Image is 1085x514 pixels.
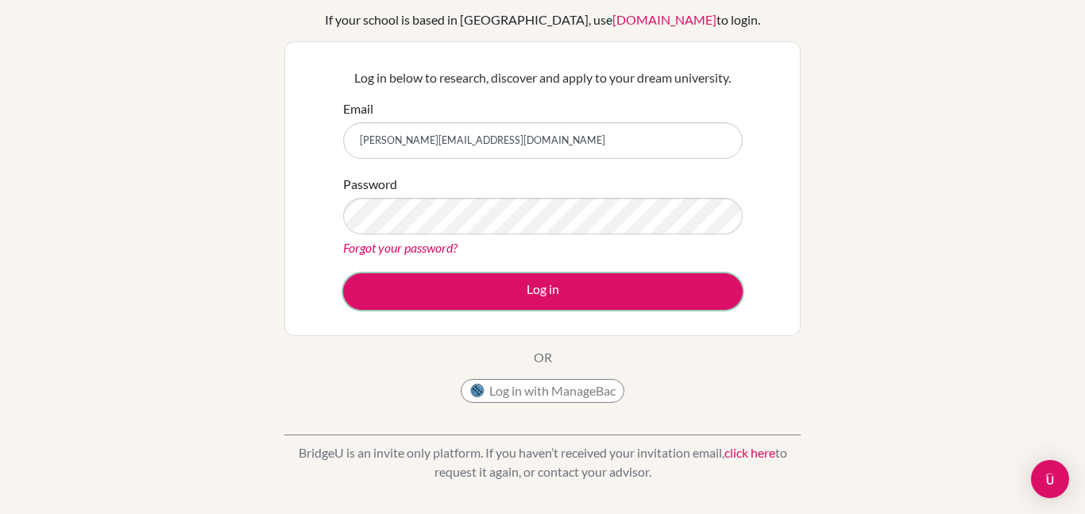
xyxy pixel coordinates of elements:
button: Log in with ManageBac [461,379,624,403]
a: [DOMAIN_NAME] [612,12,716,27]
div: Open Intercom Messenger [1031,460,1069,498]
div: If your school is based in [GEOGRAPHIC_DATA], use to login. [325,10,760,29]
label: Password [343,175,397,194]
a: Forgot your password? [343,240,458,255]
p: BridgeU is an invite only platform. If you haven’t received your invitation email, to request it ... [284,443,801,481]
a: click here [724,445,775,460]
button: Log in [343,273,743,310]
p: Log in below to research, discover and apply to your dream university. [343,68,743,87]
p: OR [534,348,552,367]
label: Email [343,99,373,118]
